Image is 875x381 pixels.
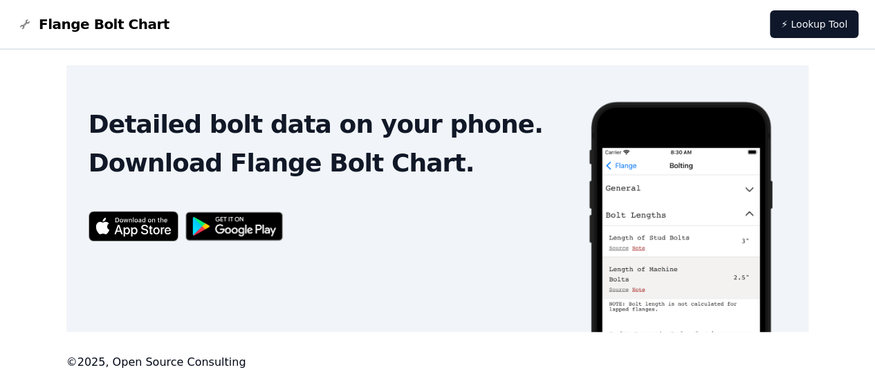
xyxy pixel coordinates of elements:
h2: Download Flange Bolt Chart. [89,149,565,177]
a: Flange Bolt Chart LogoFlange Bolt Chart [17,15,169,34]
h2: Detailed bolt data on your phone. [89,111,565,138]
footer: © 2025 , Open Source Consulting [66,354,809,371]
img: Flange Bolt Chart Logo [17,16,33,32]
a: ⚡ Lookup Tool [770,10,858,38]
img: App Store badge for the Flange Bolt Chart app [89,211,178,241]
span: Flange Bolt Chart [39,15,169,34]
img: Get it on Google Play [178,205,291,248]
